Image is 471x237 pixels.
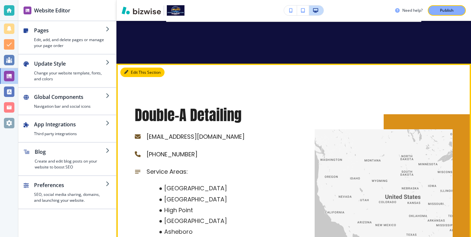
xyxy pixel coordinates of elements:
[164,206,193,214] span: High Point
[147,149,273,160] p: [PHONE_NUMBER]
[35,158,106,170] h4: Create and edit blog posts on your website to boost SEO
[34,70,106,82] h4: Change your website template, fonts, and colors
[34,7,70,14] h2: Website Editor
[18,176,116,209] button: PreferencesSEO, social media sharing, domains, and launching your website.
[164,217,227,225] span: [GEOGRAPHIC_DATA]
[34,103,106,109] h4: Navigation bar and social icons
[18,88,116,115] button: Global ComponentsNavigation bar and social icons
[402,8,423,13] h3: Need help?
[122,7,161,14] img: Bizwise Logo
[34,26,106,34] h2: Pages
[34,93,106,101] h2: Global Components
[34,192,106,203] h4: SEO, social media sharing, domains, and launching your website.
[35,148,106,156] h2: Blog
[428,5,466,16] button: Publish
[120,68,165,77] button: Edit This Section
[164,195,227,203] span: [GEOGRAPHIC_DATA]
[18,115,116,142] button: App IntegrationsThird party integrations
[34,131,106,137] h4: Third party integrations
[18,55,116,87] button: Update StyleChange your website template, fonts, and colors
[34,60,106,68] h2: Update Style
[167,5,184,16] img: Your Logo
[18,21,116,54] button: PagesEdit, add, and delete pages or manage your page order
[147,166,273,177] p: Service Areas:
[164,184,227,192] span: [GEOGRAPHIC_DATA]
[164,228,193,236] span: Asheboro
[147,131,273,142] p: [EMAIL_ADDRESS][DOMAIN_NAME]
[440,8,454,13] p: Publish
[135,105,273,125] h3: Double-A Detailing
[34,37,106,49] h4: Edit, add, and delete pages or manage your page order
[24,7,31,14] img: editor icon
[34,120,106,128] h2: App Integrations
[18,143,116,175] button: BlogCreate and edit blog posts on your website to boost SEO
[34,181,106,189] h2: Preferences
